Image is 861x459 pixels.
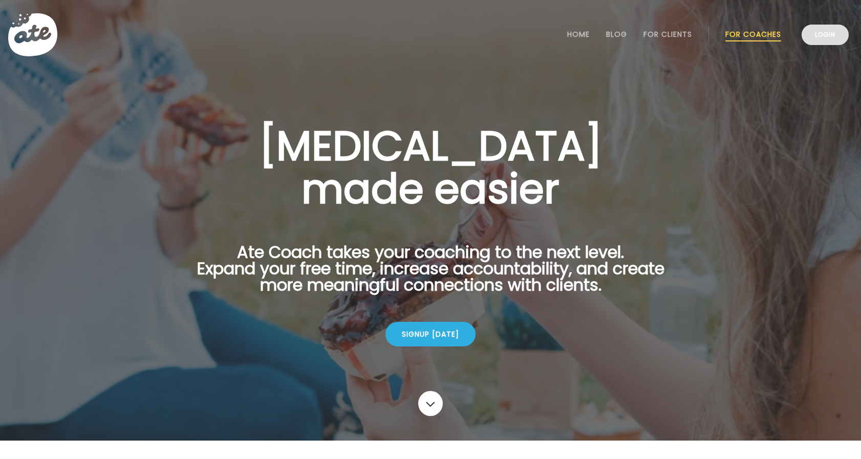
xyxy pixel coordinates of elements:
[181,244,680,305] p: Ate Coach takes your coaching to the next level. Expand your free time, increase accountability, ...
[802,25,849,45] a: Login
[606,30,627,38] a: Blog
[643,30,692,38] a: For Clients
[725,30,781,38] a: For Coaches
[181,124,680,210] h1: [MEDICAL_DATA] made easier
[385,322,476,346] div: Signup [DATE]
[567,30,590,38] a: Home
